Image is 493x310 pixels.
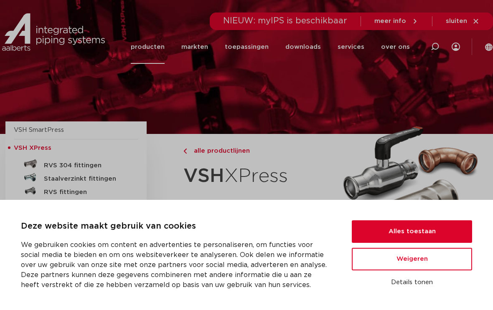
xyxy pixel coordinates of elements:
[183,149,187,154] img: chevron-right.svg
[44,175,127,183] h5: Staalverzinkt fittingen
[131,30,165,64] a: producten
[14,184,138,197] a: RVS fittingen
[14,197,138,211] a: RVS Gas fittingen
[131,30,410,64] nav: Menu
[285,30,321,64] a: downloads
[352,220,472,243] button: Alles toestaan
[374,18,406,24] span: meer info
[183,166,224,186] strong: VSH
[183,146,333,156] a: alle productlijnen
[14,157,138,171] a: RVS 304 fittingen
[44,162,127,169] h5: RVS 304 fittingen
[181,30,208,64] a: markten
[446,18,467,24] span: sluiten
[44,189,127,196] h5: RVS fittingen
[352,248,472,270] button: Weigeren
[446,18,480,25] a: sluiten
[352,275,472,290] button: Details tonen
[14,171,138,184] a: Staalverzinkt fittingen
[223,17,347,25] span: NIEUW: myIPS is beschikbaar
[374,18,419,25] a: meer info
[381,30,410,64] a: over ons
[225,30,269,64] a: toepassingen
[338,30,364,64] a: services
[14,145,51,151] span: VSH XPress
[452,30,460,64] div: my IPS
[183,160,333,192] h1: XPress
[14,127,64,133] a: VSH SmartPress
[189,148,250,154] span: alle productlijnen
[21,240,332,290] p: We gebruiken cookies om content en advertenties te personaliseren, om functies voor social media ...
[21,220,332,233] p: Deze website maakt gebruik van cookies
